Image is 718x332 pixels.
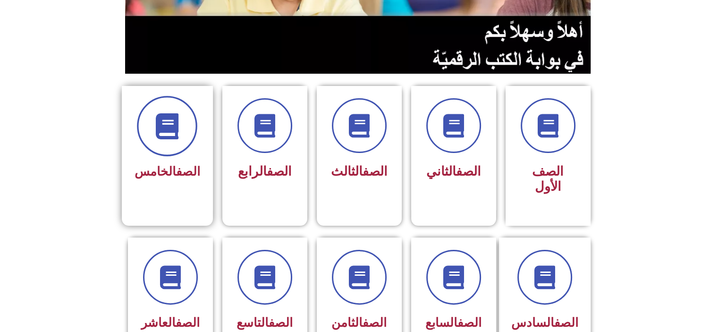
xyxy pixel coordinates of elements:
[176,164,200,179] a: الصف
[554,315,578,330] a: الصف
[238,164,292,179] span: الرابع
[425,315,481,330] span: السابع
[267,164,292,179] a: الصف
[331,164,388,179] span: الثالث
[269,315,293,330] a: الصف
[456,164,481,179] a: الصف
[511,315,578,330] span: السادس
[532,164,564,194] span: الصف الأول
[176,315,200,330] a: الصف
[363,315,387,330] a: الصف
[457,315,481,330] a: الصف
[331,315,387,330] span: الثامن
[237,315,293,330] span: التاسع
[426,164,481,179] span: الثاني
[363,164,388,179] a: الصف
[141,315,200,330] span: العاشر
[135,164,200,179] span: الخامس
